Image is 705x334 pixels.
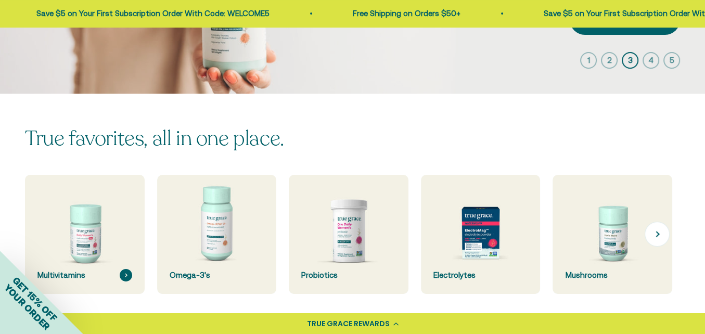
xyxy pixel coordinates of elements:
[601,52,618,69] button: 2
[289,175,408,294] a: Probiotics
[433,269,528,281] div: Electrolytes
[421,175,541,294] a: Electrolytes
[25,124,284,152] split-lines: True favorites, all in one place.
[622,52,638,69] button: 3
[301,269,396,281] div: Probiotics
[580,52,597,69] button: 1
[23,7,256,20] p: Save $5 on Your First Subscription Order With Code: WELCOME5
[170,269,264,281] div: Omega-3's
[157,175,277,294] a: Omega-3's
[553,175,672,294] a: Mushrooms
[307,318,390,329] div: TRUE GRACE REWARDS
[565,269,660,281] div: Mushrooms
[663,52,680,69] button: 5
[2,282,52,332] span: YOUR ORDER
[339,9,447,18] a: Free Shipping on Orders $50+
[10,275,59,323] span: GET 15% OFF
[643,52,659,69] button: 4
[37,269,132,281] div: Multivitamins
[25,175,145,294] a: Multivitamins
